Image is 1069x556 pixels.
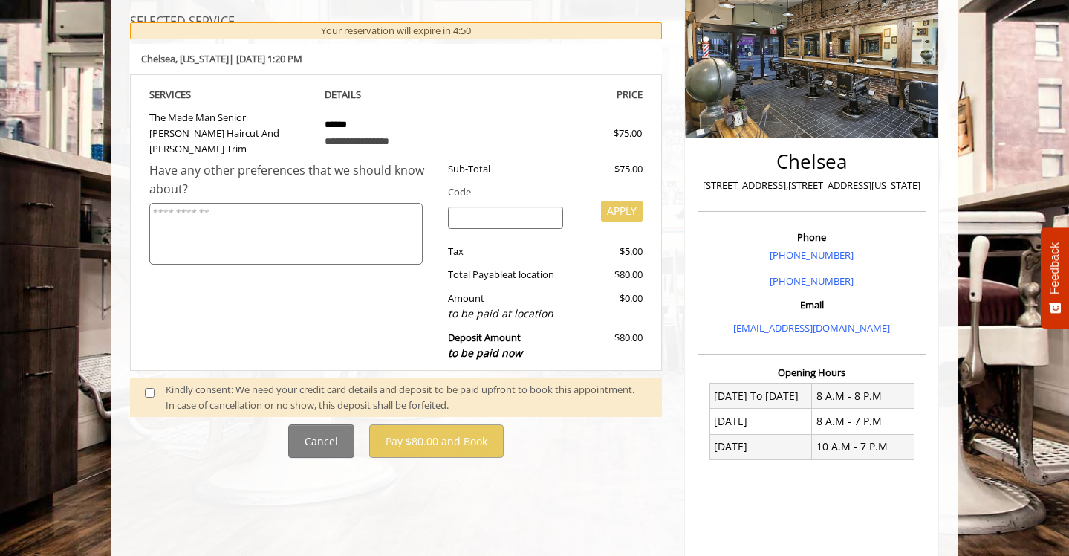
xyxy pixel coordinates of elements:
td: [DATE] [709,409,812,434]
span: Feedback [1048,242,1062,294]
p: [STREET_ADDRESS],[STREET_ADDRESS][US_STATE] [701,178,922,193]
div: Total Payable [437,267,574,282]
div: Amount [437,291,574,323]
td: 10 A.M - 7 P.M [812,434,914,459]
h3: Opening Hours [698,367,926,378]
a: [PHONE_NUMBER] [770,274,854,288]
td: [DATE] [709,434,812,459]
div: $0.00 [574,291,643,323]
td: 8 A.M - 7 P.M [812,409,914,434]
b: Deposit Amount [448,331,522,361]
b: Chelsea | [DATE] 1:20 PM [141,52,302,65]
th: DETAILS [313,86,478,103]
button: Pay $80.00 and Book [369,424,504,458]
div: $80.00 [574,330,643,362]
td: The Made Man Senior [PERSON_NAME] Haircut And [PERSON_NAME] Trim [149,103,314,161]
span: to be paid now [448,346,522,360]
div: Have any other preferences that we should know about? [149,161,438,199]
div: Kindly consent: We need your credit card details and deposit to be paid upfront to book this appo... [166,382,647,413]
button: Feedback - Show survey [1041,227,1069,329]
td: 8 A.M - 8 P.M [812,384,914,409]
a: [EMAIL_ADDRESS][DOMAIN_NAME] [733,321,890,334]
h3: Phone [701,232,922,242]
a: [PHONE_NUMBER] [770,248,854,262]
h3: Email [701,300,922,310]
h3: SELECTED SERVICE [130,16,663,29]
td: [DATE] To [DATE] [709,384,812,409]
div: $5.00 [574,244,643,259]
div: Code [437,184,643,200]
div: Sub-Total [437,161,574,177]
span: at location [507,268,554,281]
span: S [186,88,191,101]
div: $75.00 [574,161,643,177]
button: Cancel [288,424,354,458]
th: SERVICE [149,86,314,103]
th: PRICE [478,86,643,103]
button: APPLY [601,201,643,222]
h2: Chelsea [701,151,922,172]
div: to be paid at location [448,306,563,322]
div: $75.00 [560,126,642,141]
div: Tax [437,244,574,259]
div: Your reservation will expire in 4:50 [130,22,663,39]
div: $80.00 [574,267,643,282]
span: , [US_STATE] [175,52,229,65]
